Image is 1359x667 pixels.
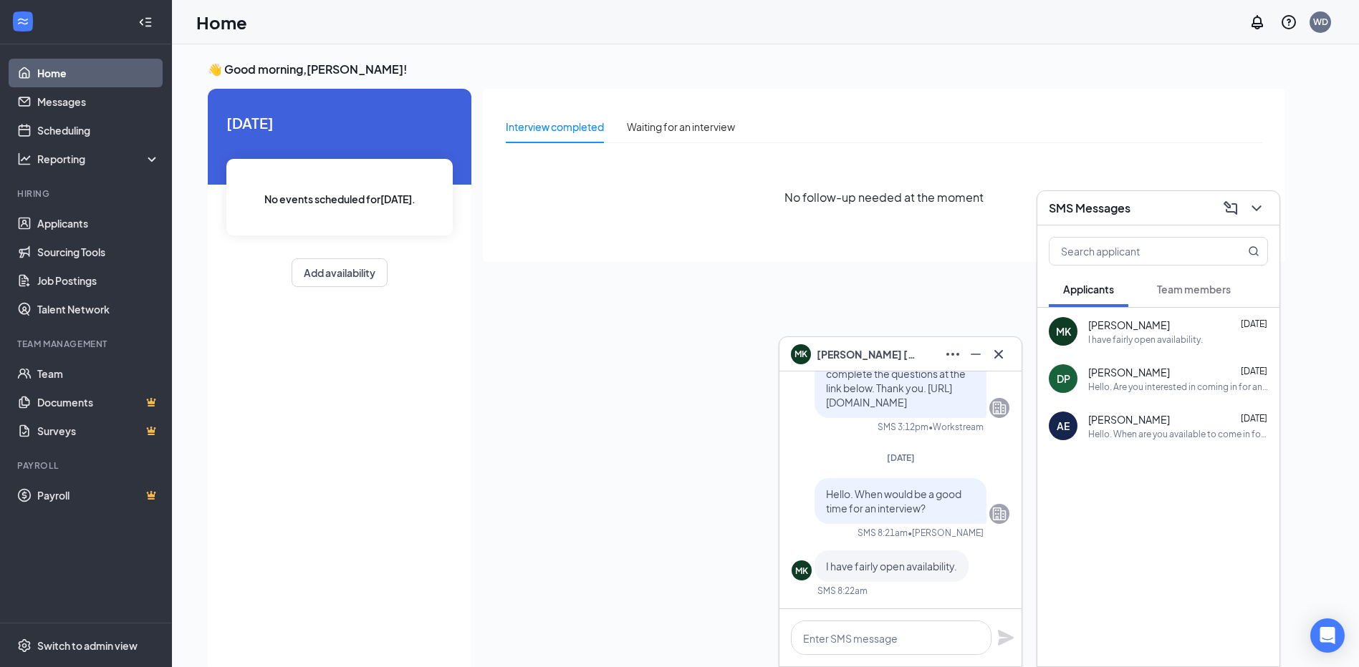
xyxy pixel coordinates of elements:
[908,527,984,539] span: • [PERSON_NAME]
[1219,197,1242,220] button: ComposeMessage
[1248,245,1259,257] svg: MagnifyingGlass
[1050,238,1219,265] input: Search applicant
[138,15,153,29] svg: Collapse
[1088,365,1170,379] span: [PERSON_NAME]
[37,87,160,116] a: Messages
[1088,428,1268,440] div: Hello. When are you available to come in for an interview?
[1313,16,1328,28] div: WD
[17,459,157,472] div: Payroll
[37,638,138,653] div: Switch to admin view
[37,152,160,166] div: Reporting
[196,10,247,34] h1: Home
[1249,14,1266,31] svg: Notifications
[264,191,416,207] span: No events scheduled for [DATE] .
[878,421,928,433] div: SMS 3:12pm
[887,452,915,463] span: [DATE]
[795,565,808,577] div: MK
[928,421,984,433] span: • Workstream
[208,62,1285,77] h3: 👋 Good morning, [PERSON_NAME] !
[37,388,160,417] a: DocumentsCrown
[37,209,160,238] a: Applicants
[37,59,160,87] a: Home
[1088,381,1268,393] div: Hello. Are you interested in coming in for an interview?
[37,417,160,445] a: SurveysCrown
[817,346,917,362] span: [PERSON_NAME] [PERSON_NAME]
[37,238,160,266] a: Sourcing Tools
[817,585,868,597] div: SMS 8:22am
[17,638,32,653] svg: Settings
[991,505,1008,522] svg: Company
[292,258,388,287] button: Add availability
[37,295,160,323] a: Talent Network
[1222,200,1239,217] svg: ComposeMessage
[1245,197,1268,220] button: ChevronDown
[1088,318,1170,332] span: [PERSON_NAME]
[1310,618,1345,653] div: Open Intercom Messenger
[16,14,30,29] svg: WorkstreamLogo
[784,188,984,206] span: No follow-up needed at the moment
[858,527,908,539] div: SMS 8:21am
[1241,318,1267,329] span: [DATE]
[1088,412,1170,427] span: [PERSON_NAME]
[944,346,961,363] svg: Ellipses
[17,338,157,350] div: Team Management
[1057,419,1070,433] div: AE
[991,399,1008,417] svg: Company
[1056,324,1071,339] div: MK
[987,343,1010,366] button: Cross
[1063,283,1114,296] span: Applicants
[1280,14,1297,31] svg: QuestionInfo
[17,188,157,200] div: Hiring
[990,346,1007,363] svg: Cross
[627,119,735,135] div: Waiting for an interview
[1241,366,1267,376] span: [DATE]
[1049,200,1130,216] h3: SMS Messages
[1057,371,1070,386] div: DP
[17,152,32,166] svg: Analysis
[506,119,604,135] div: Interview completed
[826,560,957,573] span: I have fairly open availability.
[37,116,160,145] a: Scheduling
[1088,333,1203,346] div: I have fairly open availability.
[37,266,160,295] a: Job Postings
[37,481,160,510] a: PayrollCrown
[1248,200,1265,217] svg: ChevronDown
[1157,283,1231,296] span: Team members
[941,343,964,366] button: Ellipses
[997,629,1014,646] svg: Plane
[967,346,984,363] svg: Minimize
[964,343,987,366] button: Minimize
[1241,413,1267,424] span: [DATE]
[826,487,961,515] span: Hello. When would be a good time for an interview?
[37,359,160,388] a: Team
[226,112,453,134] span: [DATE]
